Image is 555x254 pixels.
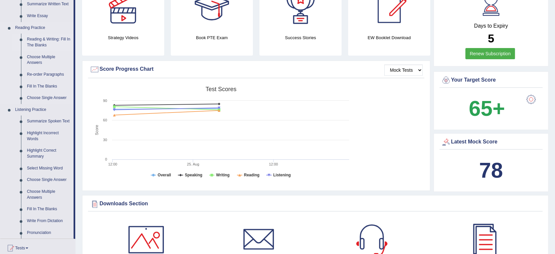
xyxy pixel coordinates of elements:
[441,75,541,85] div: Your Target Score
[24,10,74,22] a: Write Essay
[24,115,74,127] a: Summarize Spoken Text
[441,23,541,29] h4: Days to Expiry
[82,34,164,41] h4: Strategy Videos
[206,86,236,92] tspan: Test scores
[24,203,74,215] a: Fill In The Blanks
[488,32,494,45] b: 5
[103,118,107,122] text: 60
[95,125,99,135] tspan: Score
[24,145,74,162] a: Highlight Correct Summary
[24,127,74,145] a: Highlight Incorrect Words
[103,99,107,103] text: 90
[273,173,291,177] tspan: Listening
[12,104,74,116] a: Listening Practice
[479,158,503,182] b: 78
[90,199,541,209] div: Downloads Section
[185,173,202,177] tspan: Speaking
[24,186,74,203] a: Choose Multiple Answers
[24,69,74,81] a: Re-order Paragraphs
[216,173,230,177] tspan: Writing
[24,92,74,104] a: Choose Single Answer
[244,173,259,177] tspan: Reading
[171,34,253,41] h4: Book PTE Exam
[24,51,74,69] a: Choose Multiple Answers
[24,215,74,227] a: Write From Dictation
[187,162,199,166] tspan: 25. Aug
[103,138,107,142] text: 30
[259,34,342,41] h4: Success Stories
[24,34,74,51] a: Reading & Writing: Fill In The Blanks
[108,162,117,166] text: 12:00
[469,96,505,120] b: 65+
[269,162,278,166] text: 12:00
[24,163,74,174] a: Select Missing Word
[441,137,541,147] div: Latest Mock Score
[348,34,430,41] h4: EW Booklet Download
[12,22,74,34] a: Reading Practice
[158,173,171,177] tspan: Overall
[90,64,423,74] div: Score Progress Chart
[24,81,74,92] a: Fill In The Blanks
[105,157,107,161] text: 0
[24,174,74,186] a: Choose Single Answer
[24,227,74,239] a: Pronunciation
[465,48,515,59] a: Renew Subscription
